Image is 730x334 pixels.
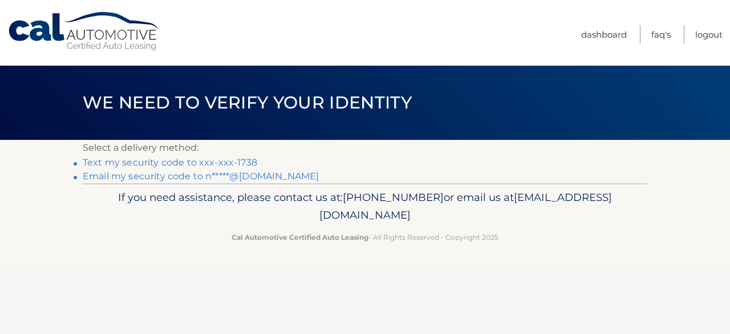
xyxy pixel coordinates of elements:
[83,157,257,168] a: Text my security code to xxx-xxx-1738
[232,233,368,242] strong: Cal Automotive Certified Auto Leasing
[83,171,319,182] a: Email my security code to n*****@[DOMAIN_NAME]
[83,140,647,156] p: Select a delivery method:
[90,231,640,243] p: - All Rights Reserved - Copyright 2025
[83,92,412,113] span: We need to verify your identity
[695,25,723,44] a: Logout
[581,25,627,44] a: Dashboard
[7,11,161,52] a: Cal Automotive
[343,191,444,204] span: [PHONE_NUMBER]
[90,188,640,225] p: If you need assistance, please contact us at: or email us at
[651,25,671,44] a: FAQ's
